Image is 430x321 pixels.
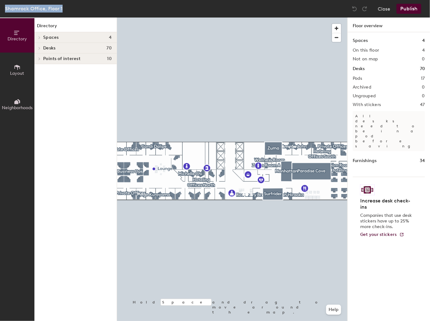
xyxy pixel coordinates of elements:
img: Redo [361,6,368,12]
span: Spaces [43,35,59,40]
h2: 0 [422,85,425,90]
p: All desks need to be in a pod before saving [353,111,425,151]
img: Undo [351,6,358,12]
button: Help [326,305,341,315]
span: Desks [43,46,55,51]
h1: Spaces [353,37,368,44]
h2: On this floor [353,48,379,53]
h2: 17 [421,76,425,81]
h2: Archived [353,85,371,90]
h1: Directory [34,23,117,32]
span: Points of interest [43,56,80,61]
div: Shamrock Office, Floor 1 [5,5,63,13]
h1: 34 [420,157,425,164]
span: Get your stickers [360,232,397,237]
a: Get your stickers [360,232,404,237]
h4: Increase desk check-ins [360,198,414,210]
span: 4 [109,35,112,40]
h2: 0 [422,94,425,99]
h1: 4 [422,37,425,44]
p: Companies that use desk stickers have up to 25% more check-ins. [360,213,414,230]
img: Sticker logo [360,185,375,195]
h1: Desks [353,65,365,72]
span: 70 [106,46,112,51]
h1: Furnishings [353,157,376,164]
span: Layout [10,71,24,76]
span: Directory [8,36,27,42]
button: Publish [397,4,421,14]
h2: Ungrouped [353,94,376,99]
span: 10 [107,56,112,61]
h2: Not on map [353,57,378,62]
h2: 0 [422,57,425,62]
h1: Floor overview [348,18,430,32]
button: Close [378,4,390,14]
h2: Pods [353,76,362,81]
h1: 70 [420,65,425,72]
span: Neighborhoods [2,105,33,110]
h2: 47 [420,102,425,107]
h2: With stickers [353,102,381,107]
h2: 4 [422,48,425,53]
